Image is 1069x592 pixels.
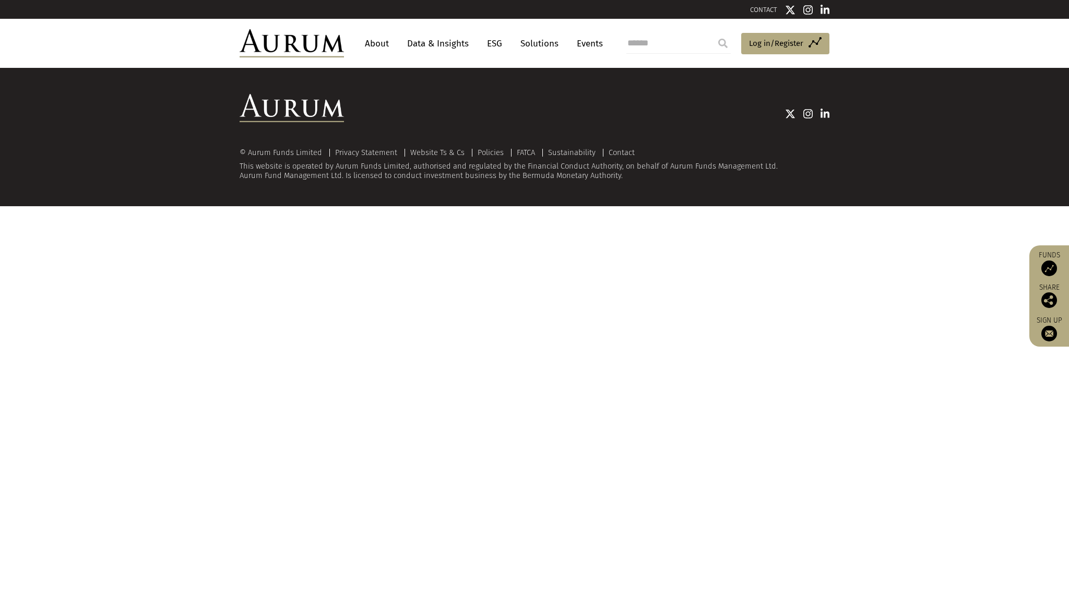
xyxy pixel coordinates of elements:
[821,5,830,15] img: Linkedin icon
[821,109,830,119] img: Linkedin icon
[402,34,474,53] a: Data & Insights
[609,148,635,157] a: Contact
[548,148,596,157] a: Sustainability
[517,148,535,157] a: FATCA
[478,148,504,157] a: Policies
[572,34,603,53] a: Events
[335,148,397,157] a: Privacy Statement
[515,34,564,53] a: Solutions
[240,149,327,157] div: © Aurum Funds Limited
[240,148,829,180] div: This website is operated by Aurum Funds Limited, authorised and regulated by the Financial Conduc...
[749,37,803,50] span: Log in/Register
[750,6,777,14] a: CONTACT
[482,34,507,53] a: ESG
[410,148,465,157] a: Website Ts & Cs
[741,33,829,55] a: Log in/Register
[803,109,813,119] img: Instagram icon
[785,109,795,119] img: Twitter icon
[240,94,344,122] img: Aurum Logo
[360,34,394,53] a: About
[712,33,733,54] input: Submit
[785,5,795,15] img: Twitter icon
[240,29,344,57] img: Aurum
[803,5,813,15] img: Instagram icon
